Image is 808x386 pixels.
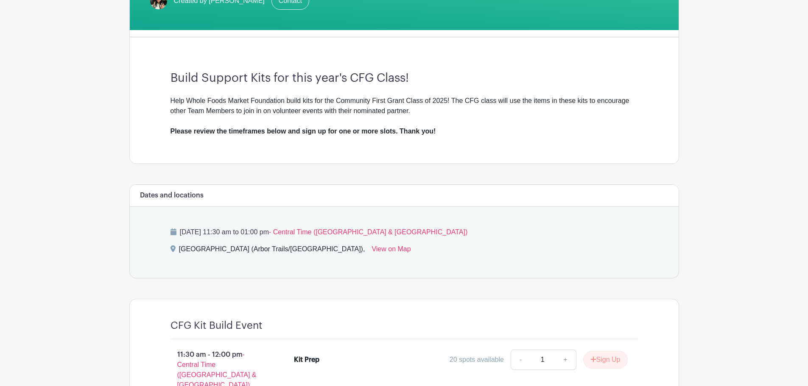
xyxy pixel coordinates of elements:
[269,228,467,236] span: - Central Time ([GEOGRAPHIC_DATA] & [GEOGRAPHIC_DATA])
[450,355,504,365] div: 20 spots available
[555,350,576,370] a: +
[372,244,411,258] a: View on Map
[140,192,204,200] h6: Dates and locations
[171,71,638,86] h3: Build Support Kits for this year's CFG Class!
[171,319,263,332] h4: CFG Kit Build Event
[583,351,628,369] button: Sign Up
[511,350,530,370] a: -
[179,244,365,258] div: [GEOGRAPHIC_DATA] (Arbor Trails/[GEOGRAPHIC_DATA]),
[294,355,319,365] div: Kit Prep
[171,227,638,237] p: [DATE] 11:30 am to 01:00 pm
[171,96,638,136] div: Help Whole Foods Market Foundation build kits for the Community First Grant Class of 2025! The CF...
[171,128,436,135] strong: Please review the timeframes below and sign up for one or more slots. Thank you!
